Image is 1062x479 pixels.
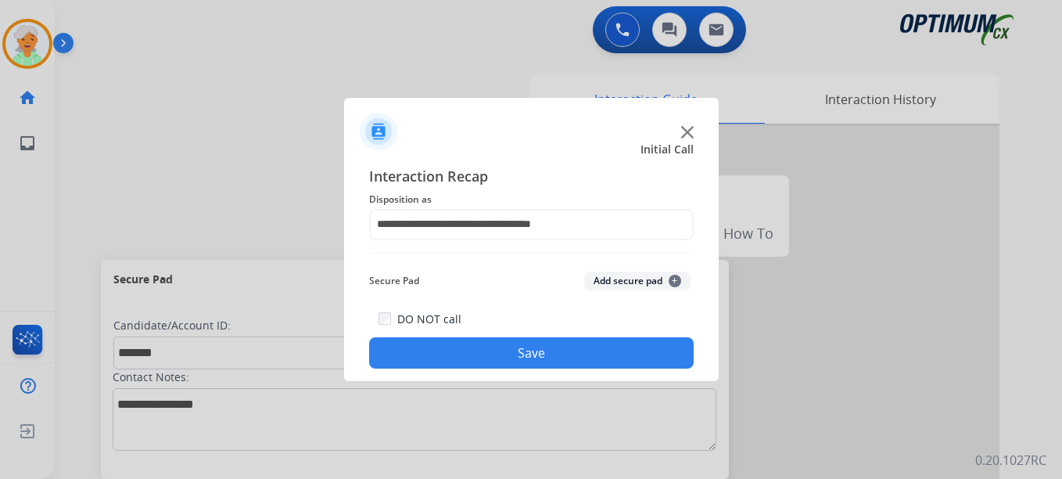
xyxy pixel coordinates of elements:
button: Save [369,337,694,369]
p: 0.20.1027RC [975,451,1046,470]
span: Initial Call [640,142,694,157]
span: + [669,275,681,287]
span: Disposition as [369,190,694,209]
span: Secure Pad [369,272,419,290]
button: Add secure pad+ [584,272,691,290]
span: Interaction Recap [369,165,694,190]
label: DO NOT call [397,312,461,327]
img: contactIcon [360,113,397,150]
